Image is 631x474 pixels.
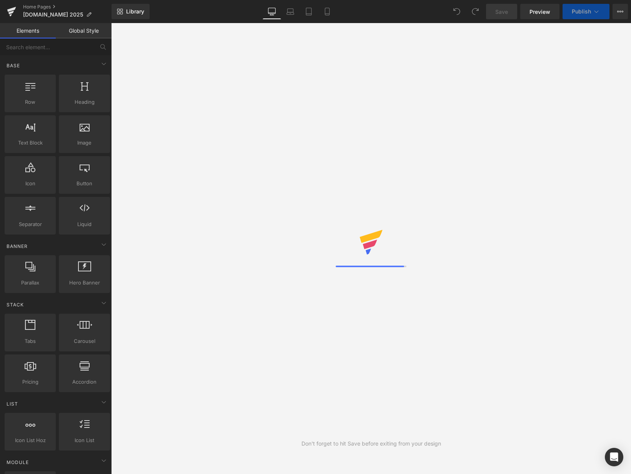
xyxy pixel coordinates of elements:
span: Banner [6,243,28,250]
span: Pricing [7,378,53,386]
span: Heading [61,98,108,106]
span: Row [7,98,53,106]
span: Hero Banner [61,279,108,287]
span: Stack [6,301,25,308]
a: Mobile [318,4,336,19]
span: List [6,400,19,407]
span: Module [6,459,30,466]
span: Icon List Hoz [7,436,53,444]
span: Liquid [61,220,108,228]
span: Tabs [7,337,53,345]
span: Accordion [61,378,108,386]
span: Carousel [61,337,108,345]
a: New Library [112,4,150,19]
a: Home Pages [23,4,112,10]
span: Image [61,139,108,147]
span: Base [6,62,21,69]
div: Don't forget to hit Save before exiting from your design [301,439,441,448]
button: More [613,4,628,19]
a: Preview [520,4,559,19]
span: Icon [7,180,53,188]
span: [DOMAIN_NAME] 2025 [23,12,83,18]
a: Tablet [300,4,318,19]
a: Global Style [56,23,112,38]
span: Icon List [61,436,108,444]
button: Redo [468,4,483,19]
button: Undo [449,4,465,19]
span: Parallax [7,279,53,287]
a: Desktop [263,4,281,19]
span: Button [61,180,108,188]
span: Library [126,8,144,15]
span: Publish [572,8,591,15]
div: Open Intercom Messenger [605,448,623,466]
span: Save [495,8,508,16]
span: Preview [529,8,550,16]
span: Separator [7,220,53,228]
button: Publish [563,4,609,19]
a: Laptop [281,4,300,19]
span: Text Block [7,139,53,147]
